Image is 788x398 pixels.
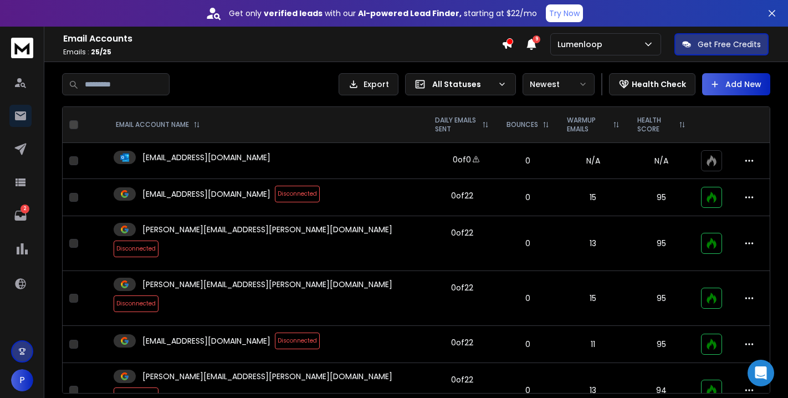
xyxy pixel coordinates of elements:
[11,38,33,58] img: logo
[451,337,473,348] div: 0 of 22
[358,8,462,19] strong: AI-powered Lead Finder,
[142,371,392,382] p: [PERSON_NAME][EMAIL_ADDRESS][PERSON_NAME][DOMAIN_NAME]
[453,154,471,165] div: 0 of 0
[451,227,473,238] div: 0 of 22
[114,241,158,257] span: Disconnected
[628,326,694,363] td: 95
[275,186,320,202] span: Disconnected
[264,8,323,19] strong: verified leads
[229,8,537,19] p: Get only with our starting at $22/mo
[11,369,33,391] button: P
[632,79,686,90] p: Health Check
[142,335,270,346] p: [EMAIL_ADDRESS][DOMAIN_NAME]
[504,238,551,249] p: 0
[549,8,580,19] p: Try Now
[114,295,158,312] span: Disconnected
[567,116,608,134] p: WARMUP EMAILS
[451,374,473,385] div: 0 of 22
[116,120,200,129] div: EMAIL ACCOUNT NAME
[9,205,32,227] a: 2
[504,192,551,203] p: 0
[339,73,398,95] button: Export
[557,39,607,50] p: Lumenloop
[546,4,583,22] button: Try Now
[504,293,551,304] p: 0
[451,282,473,293] div: 0 of 22
[451,190,473,201] div: 0 of 22
[142,152,270,163] p: [EMAIL_ADDRESS][DOMAIN_NAME]
[432,79,493,90] p: All Statuses
[142,224,392,235] p: [PERSON_NAME][EMAIL_ADDRESS][PERSON_NAME][DOMAIN_NAME]
[275,333,320,349] span: Disconnected
[558,326,628,363] td: 11
[142,279,392,290] p: [PERSON_NAME][EMAIL_ADDRESS][PERSON_NAME][DOMAIN_NAME]
[504,339,551,350] p: 0
[504,155,551,166] p: 0
[142,188,270,200] p: [EMAIL_ADDRESS][DOMAIN_NAME]
[558,143,628,179] td: N/A
[435,116,477,134] p: DAILY EMAILS SENT
[533,35,540,43] span: 9
[506,120,538,129] p: BOUNCES
[748,360,774,386] div: Open Intercom Messenger
[635,155,688,166] p: N/A
[674,33,769,55] button: Get Free Credits
[63,48,502,57] p: Emails :
[698,39,761,50] p: Get Free Credits
[702,73,770,95] button: Add New
[637,116,674,134] p: HEALTH SCORE
[523,73,595,95] button: Newest
[628,271,694,326] td: 95
[21,205,29,213] p: 2
[558,216,628,271] td: 13
[558,179,628,216] td: 15
[63,32,502,45] h1: Email Accounts
[628,216,694,271] td: 95
[91,47,111,57] span: 25 / 25
[609,73,695,95] button: Health Check
[504,385,551,396] p: 0
[628,179,694,216] td: 95
[558,271,628,326] td: 15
